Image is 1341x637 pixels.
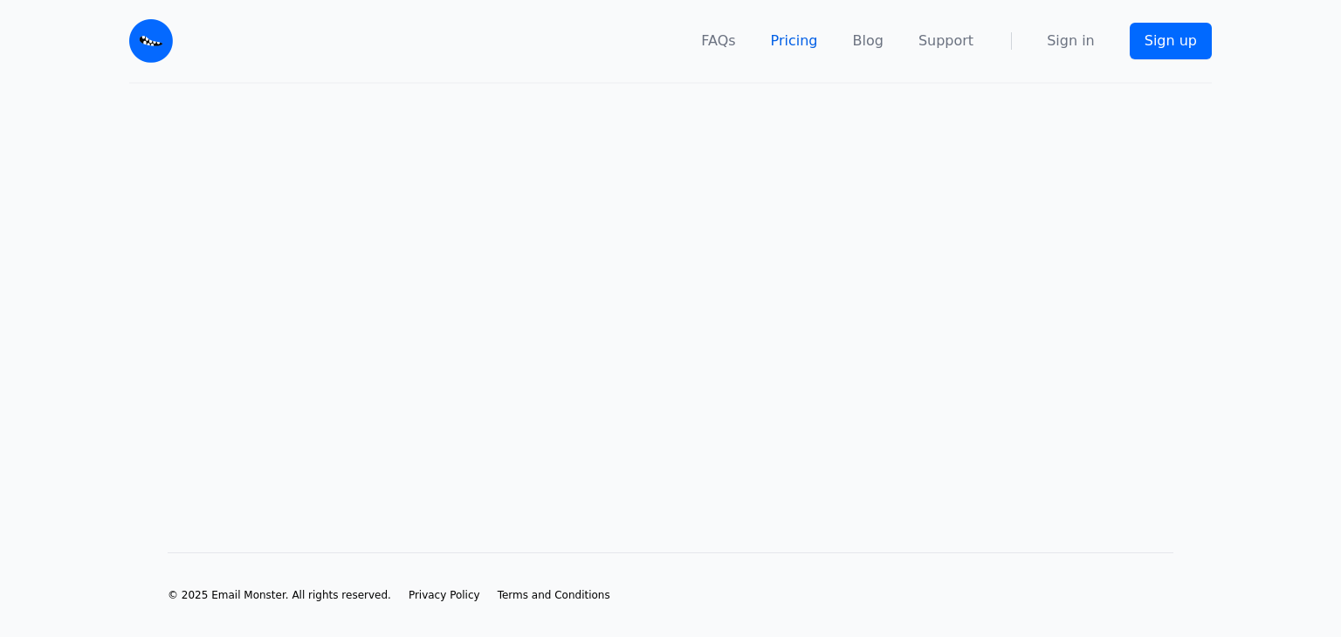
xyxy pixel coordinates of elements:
[129,19,173,63] img: Email Monster
[918,31,973,51] a: Support
[1047,31,1095,51] a: Sign in
[1130,23,1212,59] a: Sign up
[409,589,480,601] span: Privacy Policy
[701,31,735,51] a: FAQs
[409,588,480,602] a: Privacy Policy
[853,31,884,51] a: Blog
[168,588,391,602] li: © 2025 Email Monster. All rights reserved.
[771,31,818,51] a: Pricing
[498,588,610,602] a: Terms and Conditions
[498,589,610,601] span: Terms and Conditions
